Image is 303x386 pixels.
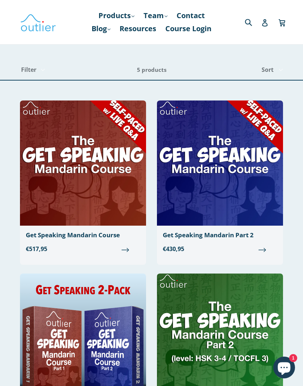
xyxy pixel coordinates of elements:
a: Get Speaking Mandarin Part 2 €430,95 [157,100,283,259]
a: Blog [88,22,114,35]
a: Products [95,9,138,22]
img: Get Speaking Mandarin Course [20,100,146,226]
img: Outlier Linguistics [20,12,56,33]
a: Contact [173,9,209,22]
a: Resources [116,22,160,35]
input: Search [243,15,263,29]
inbox-online-store-chat: Shopify online store chat [271,357,297,380]
a: Course Login [162,22,215,35]
span: €430,95 [163,245,277,253]
span: 5 products [137,66,166,73]
img: Get Speaking Mandarin Part 2 [157,100,283,226]
span: €517,95 [26,245,140,253]
a: Get Speaking Mandarin Course €517,95 [20,100,146,259]
div: Get Speaking Mandarin Course [26,231,140,239]
a: Team [140,9,171,22]
div: Get Speaking Mandarin Part 2 [163,231,277,239]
